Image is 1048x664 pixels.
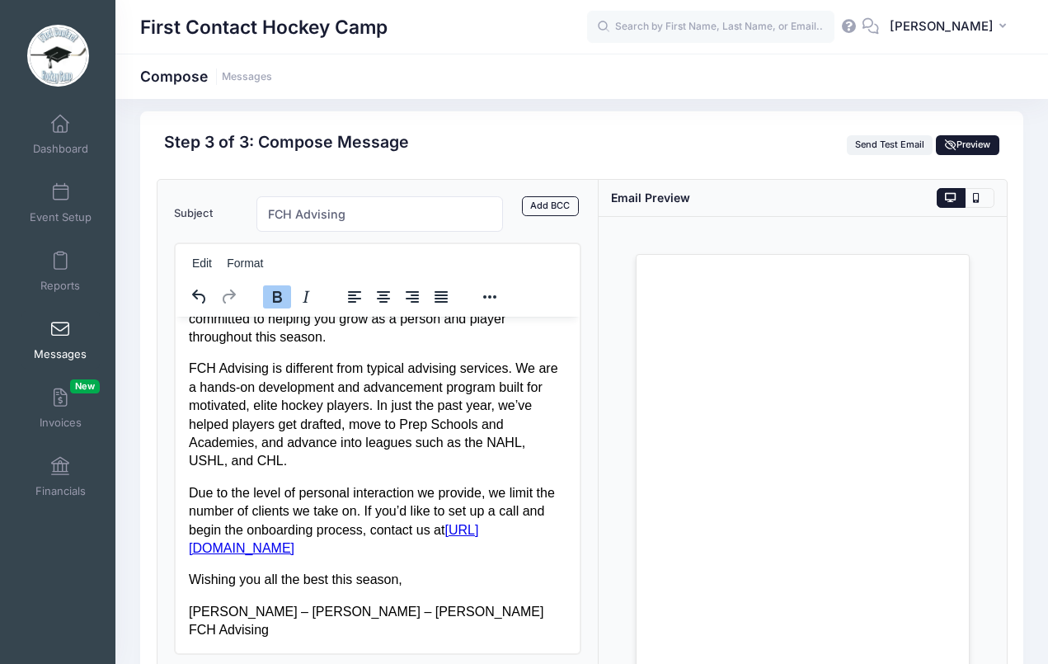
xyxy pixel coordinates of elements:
[253,280,331,313] div: formatting
[13,286,392,323] p: [PERSON_NAME] – [PERSON_NAME] – [PERSON_NAME] FCH Advising
[13,206,303,238] a: [URL][DOMAIN_NAME]
[186,285,214,308] button: Undo
[227,257,263,270] span: Format
[256,196,504,232] input: Subject
[341,285,369,308] button: Align left
[166,196,248,232] label: Subject
[13,254,392,272] p: Wishing you all the best this season,
[936,135,999,155] button: Preview
[292,285,320,308] button: Italic
[176,280,253,313] div: history
[35,484,86,498] span: Financials
[945,139,991,150] span: Preview
[34,347,87,361] span: Messages
[21,311,100,369] a: Messages
[30,210,92,224] span: Event Setup
[40,416,82,430] span: Invoices
[164,133,409,152] h2: Step 3 of 3: Compose Message
[369,285,397,308] button: Align center
[21,174,100,232] a: Event Setup
[13,167,392,242] p: Due to the level of personal interaction we provide, we limit the number of clients we take on. I...
[398,285,426,308] button: Align right
[522,196,579,216] a: Add BCC
[21,106,100,163] a: Dashboard
[140,8,388,46] h1: First Contact Hockey Camp
[70,379,100,393] span: New
[427,285,455,308] button: Justify
[587,11,834,44] input: Search by First Name, Last Name, or Email...
[214,285,242,308] button: Redo
[21,448,100,506] a: Financials
[33,142,88,156] span: Dashboard
[140,68,272,85] h1: Compose
[40,279,80,293] span: Reports
[27,25,89,87] img: First Contact Hockey Camp
[176,317,580,653] iframe: Rich Text Area
[263,285,291,308] button: Bold
[611,189,690,206] div: Email Preview
[879,8,1023,46] button: [PERSON_NAME]
[847,135,933,155] button: Send Test Email
[222,71,272,83] a: Messages
[192,257,212,270] span: Edit
[21,379,100,437] a: InvoicesNew
[13,43,392,153] p: FCH Advising is different from typical advising services. We are a hands-on development and advan...
[21,243,100,300] a: Reports
[331,280,466,313] div: alignment
[890,17,994,35] span: [PERSON_NAME]
[476,285,504,308] button: Reveal or hide additional toolbar items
